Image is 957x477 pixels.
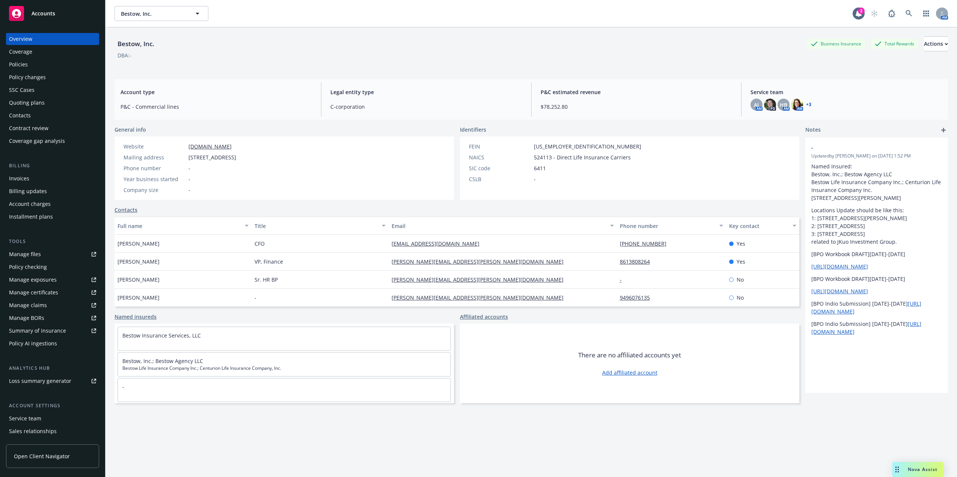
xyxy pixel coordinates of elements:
div: Manage exposures [9,274,57,286]
a: Manage files [6,248,99,260]
span: 524113 - Direct Life Insurance Carriers [534,153,631,161]
span: General info [115,126,146,133]
div: Coverage gap analysis [9,135,65,147]
span: Open Client Navigator [14,452,70,460]
a: Overview [6,33,99,45]
a: Invoices [6,172,99,184]
a: Installment plans [6,211,99,223]
span: AJ [754,101,759,109]
div: Billing [6,162,99,169]
span: Yes [737,258,745,265]
a: [PERSON_NAME][EMAIL_ADDRESS][PERSON_NAME][DOMAIN_NAME] [392,258,570,265]
a: Policies [6,58,99,70]
div: DBA: - [118,51,131,59]
h1: 1: [STREET_ADDRESS][PERSON_NAME] [811,214,942,222]
button: Title [252,217,389,235]
div: Loss summary generator [9,375,71,387]
div: SIC code [469,164,531,172]
div: Analytics hub [6,364,99,372]
a: Contacts [115,206,137,214]
button: Phone number [617,217,726,235]
span: No [737,294,744,301]
a: add [939,126,948,135]
span: Accounts [32,10,55,16]
a: 9496076135 [620,294,656,301]
div: SSC Cases [9,84,35,96]
div: Summary of insurance [9,325,66,337]
div: Policy checking [9,261,47,273]
div: Key contact [729,222,788,230]
div: Bestow, Inc. [115,39,157,49]
a: Policy AI ingestions [6,337,99,349]
span: 6411 [534,164,546,172]
div: Billing updates [9,185,47,197]
span: [US_EMPLOYER_IDENTIFICATION_NUMBER] [534,142,641,150]
div: Service team [9,412,41,424]
a: Related accounts [6,438,99,450]
h1: 2: [STREET_ADDRESS] [811,222,942,230]
span: $78,252.80 [541,103,732,111]
span: Bestow, Inc. [121,10,186,18]
div: Mailing address [124,153,185,161]
span: - [811,144,922,151]
a: Manage exposures [6,274,99,286]
p: related to JKuo Investment Group. [811,238,942,246]
span: P&C - Commercial lines [121,103,312,111]
a: SSC Cases [6,84,99,96]
a: Policy changes [6,71,99,83]
div: Coverage [9,46,32,58]
h1: 3: [STREET_ADDRESS] [811,230,942,238]
span: CFO [255,240,265,247]
div: Manage claims [9,299,47,311]
div: Overview [9,33,32,45]
a: Named insureds [115,313,157,321]
div: Account settings [6,402,99,409]
div: Year business started [124,175,185,183]
span: Notes [805,126,821,135]
button: Full name [115,217,252,235]
p: [BPO Workbook DRAFT][DATE]-[DATE] [811,250,942,258]
a: Policy checking [6,261,99,273]
span: C-corporation [330,103,522,111]
div: Website [124,142,185,150]
a: Contacts [6,109,99,121]
a: Accounts [6,3,99,24]
span: Updated by [PERSON_NAME] on [DATE] 1:52 PM [811,153,942,159]
span: [PERSON_NAME] [118,240,160,247]
div: 2 [858,7,865,14]
span: [PERSON_NAME] [118,276,160,283]
div: Policy AI ingestions [9,337,57,349]
span: Account type [121,88,312,96]
a: Add affiliated account [602,369,657,376]
img: photo [764,99,776,111]
p: Locations Update should be like this: [811,206,942,214]
div: Phone number [124,164,185,172]
p: [BPO Indio Submission] [DATE]-[DATE] [811,300,942,315]
span: Identifiers [460,126,486,133]
div: Total Rewards [871,39,918,48]
a: Billing updates [6,185,99,197]
div: Drag to move [892,462,902,477]
span: - [255,294,256,301]
a: Manage certificates [6,286,99,298]
div: Business Insurance [807,39,865,48]
p: [BPO Indio Submission] [DATE]-[DATE] [811,320,942,336]
span: - [534,175,536,183]
a: Report a Bug [884,6,899,21]
a: [PERSON_NAME][EMAIL_ADDRESS][PERSON_NAME][DOMAIN_NAME] [392,276,570,283]
span: - [188,175,190,183]
div: Policies [9,58,28,70]
div: Invoices [9,172,29,184]
a: Contract review [6,122,99,134]
div: Actions [924,37,948,51]
span: Legal entity type [330,88,522,96]
p: [BPO Workbook DRAFT][DATE]-[DATE] [811,275,942,283]
span: [PERSON_NAME] [118,294,160,301]
a: 8613808264 [620,258,656,265]
a: Affiliated accounts [460,313,508,321]
a: Bestow Insurance Services, LLC [122,332,201,339]
div: Policy changes [9,71,46,83]
span: - [188,186,190,194]
div: Company size [124,186,185,194]
a: - [620,276,628,283]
